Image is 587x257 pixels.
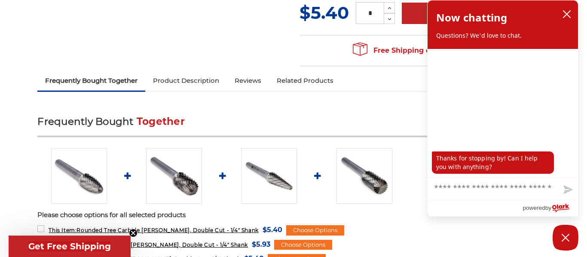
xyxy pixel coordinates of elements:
button: Close teaser [129,229,138,237]
p: Please choose options for all selected products [37,210,549,220]
h2: Now chatting [436,9,507,26]
span: Cylinder Radius End Carbide [PERSON_NAME], Double Cut - 1/4" Shank [49,242,248,248]
button: Send message [556,180,578,200]
div: Get Free ShippingClose teaser [9,236,131,257]
span: $5.93 [252,239,270,250]
a: Frequently Bought Together [37,71,145,90]
a: Reviews [227,71,269,90]
img: rounded tree shape carbide bur 1/4" shank [51,148,107,204]
p: Questions? We'd love to chat. [436,31,569,40]
a: Product Description [145,71,227,90]
div: Choose Options [286,225,344,236]
a: Powered by Olark [523,200,578,216]
strong: This Item: [49,227,76,233]
a: Related Products [269,71,341,90]
span: Together [137,115,185,127]
span: $5.40 [263,224,282,236]
span: powered [523,203,545,213]
span: by [545,203,551,213]
div: chat [428,49,578,177]
button: close chatbox [560,8,574,21]
div: Choose Options [274,240,332,250]
button: Close Chatbox [553,225,578,251]
span: Get Free Shipping [28,241,111,251]
span: $5.40 [300,2,349,23]
span: Rounded Tree Carbide [PERSON_NAME], Double Cut - 1/4" Shank [49,227,258,233]
span: Frequently Bought [37,115,133,127]
span: Free Shipping on orders over $149 [353,42,496,59]
p: Thanks for stopping by! Can I help you with anything? [432,151,554,174]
